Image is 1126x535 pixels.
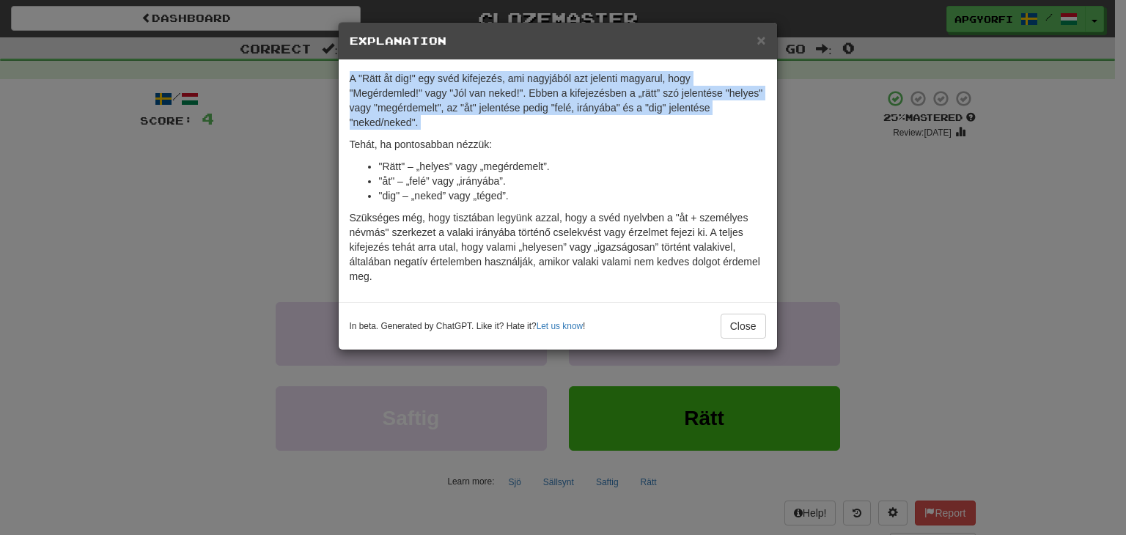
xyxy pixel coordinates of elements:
[379,159,766,174] li: "Rätt" – „helyes” vagy „megérdemelt”.
[350,320,586,333] small: In beta. Generated by ChatGPT. Like it? Hate it? !
[379,188,766,203] li: "dig" – „neked” vagy „téged”.
[757,32,765,48] button: Close
[379,174,766,188] li: "åt" – „felé” vagy „irányába”.
[721,314,766,339] button: Close
[350,34,766,48] h5: Explanation
[350,137,766,152] p: Tehát, ha pontosabban nézzük:
[537,321,583,331] a: Let us know
[757,32,765,48] span: ×
[350,210,766,284] p: Szükséges még, hogy tisztában legyünk azzal, hogy a svéd nyelvben a "åt + személyes névmás" szerk...
[350,71,766,130] p: A "Rätt åt dig!" egy svéd kifejezés, ami nagyjából azt jelenti magyarul, hogy "Megérdemled!" vagy...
